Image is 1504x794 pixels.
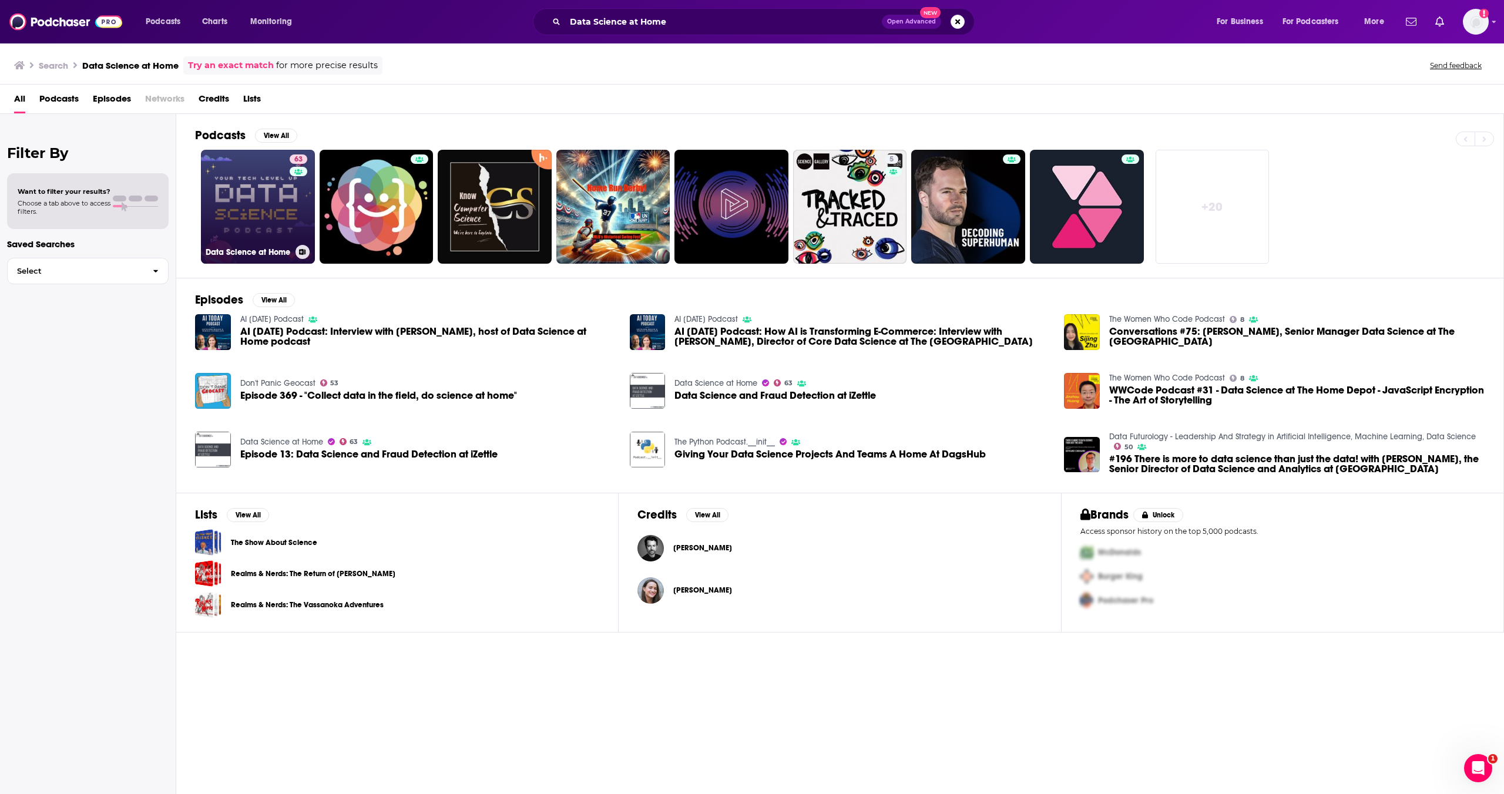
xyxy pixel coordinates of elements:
a: AI Today Podcast [240,314,304,324]
img: AI Today Podcast: How AI is Transforming E-Commerce: Interview with Khalifeh Al Jadda, Director o... [630,314,666,350]
button: Unlock [1133,508,1183,522]
h3: Data Science at Home [82,60,179,71]
span: Select [8,267,143,275]
button: View All [253,293,295,307]
span: For Business [1217,14,1263,30]
a: EpisodesView All [195,292,295,307]
a: ListsView All [195,507,269,522]
a: Francesco Gadaleta [637,535,664,561]
input: Search podcasts, credits, & more... [565,12,882,31]
h2: Brands [1080,507,1129,522]
a: 50 [1114,443,1133,450]
span: 8 [1240,376,1244,381]
a: +20 [1156,150,1270,264]
span: for more precise results [276,59,378,72]
span: 63 [784,381,793,386]
span: Burger King [1098,571,1143,581]
img: Conversations #75: Sijing Zhu, Senior Manager Data Science at The Home Depot [1064,314,1100,350]
a: All [14,89,25,113]
button: Dr. Claire GillanDr. Claire Gillan [637,571,1042,609]
a: Charts [194,12,234,31]
a: Dr. Claire Gillan [673,586,732,595]
a: Conversations #75: Sijing Zhu, Senior Manager Data Science at The Home Depot [1109,327,1485,346]
p: Access sponsor history on the top 5,000 podcasts. [1080,527,1485,536]
a: Giving Your Data Science Projects And Teams A Home At DagsHub [630,432,666,467]
a: Show notifications dropdown [1431,12,1449,32]
a: 63 [290,154,307,164]
a: The Show About Science [195,529,221,556]
a: CreditsView All [637,507,728,522]
h2: Credits [637,507,677,522]
a: Francesco Gadaleta [673,543,732,553]
span: Logged in as systemsteam [1463,9,1489,35]
span: Networks [145,89,184,113]
span: McDonalds [1098,547,1141,557]
a: #196 There is more to data science than just the data! with Edward Chenard, the Senior Director o... [1064,437,1100,473]
h2: Lists [195,507,217,522]
span: Realms & Nerds: The Return of Ornon [195,560,221,587]
a: Lists [243,89,261,113]
a: Episode 13: Data Science and Fraud Detection at iZettle [240,449,498,459]
button: View All [227,508,269,522]
a: Giving Your Data Science Projects And Teams A Home At DagsHub [674,449,986,459]
iframe: Intercom live chat [1464,754,1492,782]
span: [PERSON_NAME] [673,543,732,553]
span: 1 [1488,754,1498,763]
a: Data Futurology - Leadership And Strategy in Artificial Intelligence, Machine Learning, Data Science [1109,432,1476,442]
img: Dr. Claire Gillan [637,577,664,604]
a: 5 [885,154,898,164]
img: User Profile [1463,9,1489,35]
span: AI [DATE] Podcast: How AI is Transforming E-Commerce: Interview with [PERSON_NAME], Director of C... [674,327,1050,346]
h2: Filter By [7,144,169,162]
a: Data Science and Fraud Detection at iZettle [674,391,876,401]
button: open menu [1208,12,1278,31]
span: Podcasts [146,14,180,30]
span: [PERSON_NAME] [673,586,732,595]
button: open menu [1356,12,1399,31]
a: 8 [1230,316,1244,323]
span: Podchaser Pro [1098,595,1153,605]
a: Show notifications dropdown [1401,12,1421,32]
a: AI Today Podcast [674,314,738,324]
span: Monitoring [250,14,292,30]
a: 5 [793,150,907,264]
a: Realms & Nerds: The Vassanoka Adventures [195,591,221,618]
button: open menu [1275,12,1356,31]
a: WWCode Podcast #31 - Data Science at The Home Depot - JavaScript Encryption - The Art of Storytel... [1109,385,1485,405]
span: Want to filter your results? [18,187,110,196]
span: Open Advanced [887,19,936,25]
span: Conversations #75: [PERSON_NAME], Senior Manager Data Science at The [GEOGRAPHIC_DATA] [1109,327,1485,346]
a: The Show About Science [231,536,317,549]
a: 8 [1230,375,1244,382]
a: AI Today Podcast: Interview with Francesco Gadaleta, host of Data Science at Home podcast [240,327,616,346]
button: View All [255,129,297,143]
button: Send feedback [1426,60,1485,70]
div: Search podcasts, credits, & more... [544,8,986,35]
a: Episode 369 - "Collect data in the field, do science at home" [240,391,517,401]
img: First Pro Logo [1076,540,1098,564]
button: open menu [242,12,307,31]
a: 63Data Science at Home [201,150,315,264]
svg: Add a profile image [1479,9,1489,18]
span: New [920,7,941,18]
span: 8 [1240,317,1244,322]
a: Realms & Nerds: The Vassanoka Adventures [231,598,384,611]
h2: Episodes [195,292,243,307]
img: Data Science and Fraud Detection at iZettle [630,373,666,409]
a: PodcastsView All [195,128,297,143]
button: Select [7,258,169,284]
p: Saved Searches [7,238,169,250]
a: Episodes [93,89,131,113]
img: Podchaser - Follow, Share and Rate Podcasts [9,11,122,33]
